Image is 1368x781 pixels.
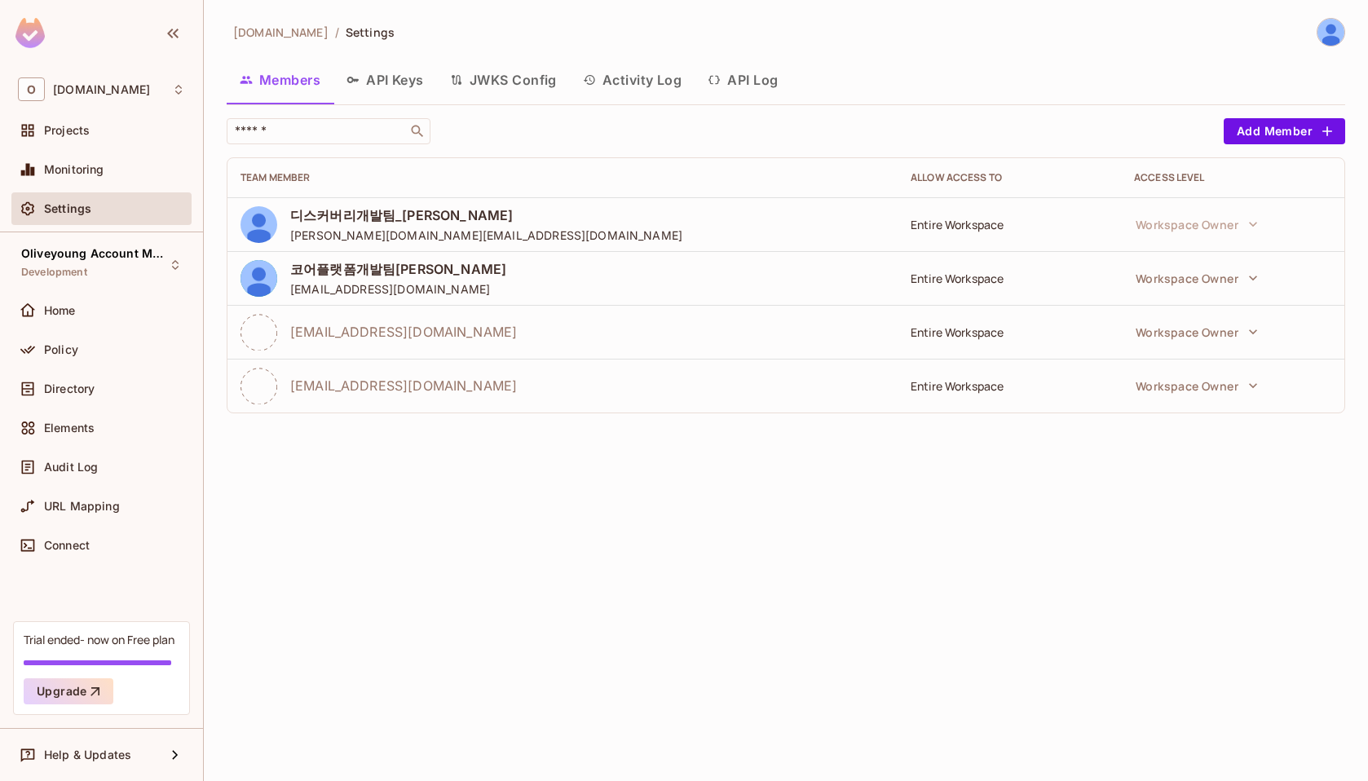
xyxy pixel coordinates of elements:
span: 코어플랫폼개발팀[PERSON_NAME] [290,260,506,278]
span: [DOMAIN_NAME] [233,24,329,40]
span: Directory [44,382,95,395]
button: Members [227,60,333,100]
img: SReyMgAAAABJRU5ErkJggg== [15,18,45,48]
img: ACg8ocJi_MBRbalZXZHuwuJ1bWNT3CyEhvQ2bd12nmu5H-9K=s96-c [241,206,277,243]
div: Entire Workspace [911,324,1108,340]
button: Workspace Owner [1127,262,1266,294]
button: Workspace Owner [1127,208,1266,240]
div: Team Member [241,171,885,184]
button: API Keys [333,60,437,100]
button: Add Member [1224,118,1345,144]
span: [EMAIL_ADDRESS][DOMAIN_NAME] [290,323,517,341]
span: Settings [44,202,91,215]
img: ACg8ocLKELlDX2wAyYyKI_Q1mQ7Usv5yeTbqm5Merb8KCgV8=s96-c [241,260,277,297]
span: Monitoring [44,163,104,176]
span: Development [21,266,87,279]
button: API Log [695,60,791,100]
span: [PERSON_NAME][DOMAIN_NAME][EMAIL_ADDRESS][DOMAIN_NAME] [290,227,682,243]
li: / [335,24,339,40]
div: Entire Workspace [911,271,1108,286]
div: Trial ended- now on Free plan [24,632,174,647]
span: Projects [44,124,90,137]
div: Allow Access to [911,171,1108,184]
span: Elements [44,421,95,435]
span: Workspace: oliveyoung.co.kr [53,83,150,96]
button: Workspace Owner [1127,369,1266,402]
span: [EMAIL_ADDRESS][DOMAIN_NAME] [290,281,506,297]
div: Entire Workspace [911,378,1108,394]
button: Upgrade [24,678,113,704]
span: [EMAIL_ADDRESS][DOMAIN_NAME] [290,377,517,395]
span: 디스커버리개발팀_[PERSON_NAME] [290,206,682,224]
button: JWKS Config [437,60,570,100]
div: Entire Workspace [911,217,1108,232]
img: 디스커버리개발팀_송준호 [1317,19,1344,46]
button: Workspace Owner [1127,315,1266,348]
span: Connect [44,539,90,552]
span: Oliveyoung Account Management [21,247,168,260]
button: Activity Log [570,60,695,100]
span: Settings [346,24,395,40]
span: Audit Log [44,461,98,474]
div: Access Level [1134,171,1331,184]
span: Help & Updates [44,748,131,761]
span: URL Mapping [44,500,120,513]
span: O [18,77,45,101]
span: Home [44,304,76,317]
span: Policy [44,343,78,356]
